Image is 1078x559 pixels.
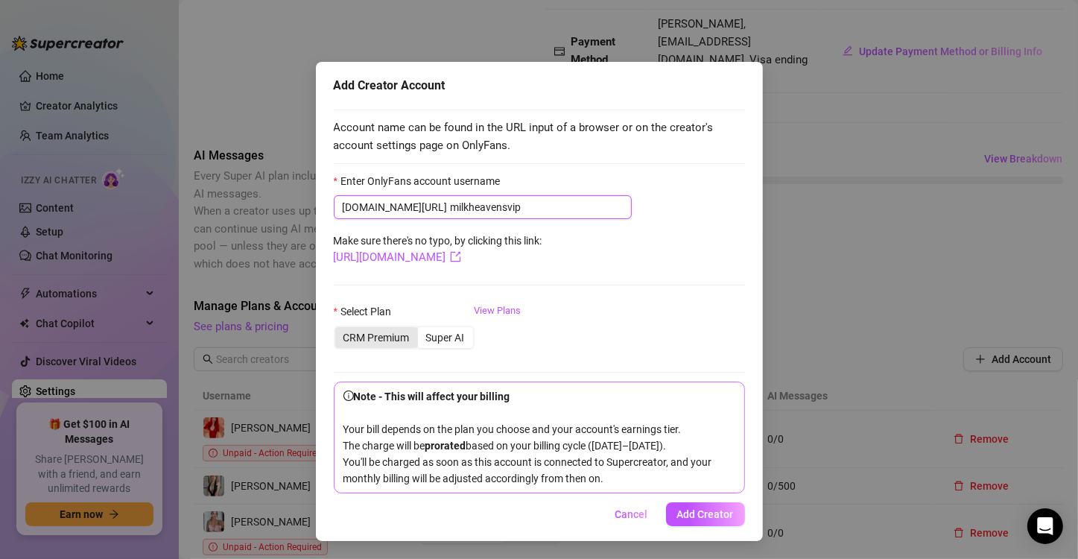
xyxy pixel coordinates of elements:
span: [DOMAIN_NAME][URL] [343,199,448,215]
label: Select Plan [334,303,401,320]
span: export [450,251,461,262]
input: Enter OnlyFans account username [451,199,623,215]
span: Cancel [615,508,648,520]
div: segmented control [334,326,475,350]
div: Add Creator Account [334,77,745,95]
span: Add Creator [677,508,734,520]
span: Make sure there's no typo, by clicking this link: [334,235,542,263]
label: Enter OnlyFans account username [334,173,510,189]
div: CRM Premium [335,327,418,348]
button: Add Creator [666,502,745,526]
div: Open Intercom Messenger [1027,508,1063,544]
button: Cancel [603,502,660,526]
b: prorated [425,440,466,452]
span: Account name can be found in the URL input of a browser or on the creator's account settings page... [334,119,745,154]
strong: Note - This will affect your billing [343,391,510,402]
span: info-circle [343,391,354,401]
span: Your bill depends on the plan you choose and your account's earnings tier. The charge will be bas... [343,391,712,484]
a: View Plans [475,303,521,363]
div: Super AI [418,327,473,348]
a: [URL][DOMAIN_NAME]export [334,250,461,264]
